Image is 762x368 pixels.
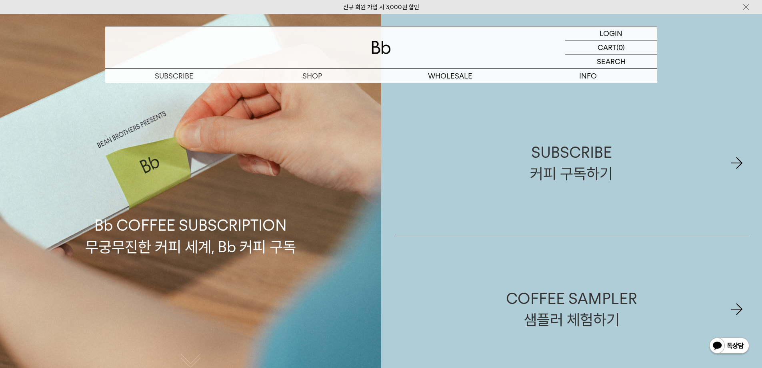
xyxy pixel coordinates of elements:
p: CART [598,40,616,54]
p: LOGIN [600,26,622,40]
div: SUBSCRIBE 커피 구독하기 [530,142,613,184]
a: LOGIN [565,26,657,40]
p: Bb COFFEE SUBSCRIPTION 무궁무진한 커피 세계, Bb 커피 구독 [85,139,296,257]
p: INFO [519,69,657,83]
a: SUBSCRIBE커피 구독하기 [394,90,750,236]
p: WHOLESALE [381,69,519,83]
a: SUBSCRIBE [105,69,243,83]
p: SEARCH [597,54,626,68]
a: SHOP [243,69,381,83]
a: CART (0) [565,40,657,54]
img: 로고 [372,41,391,54]
a: 신규 회원 가입 시 3,000원 할인 [343,4,419,11]
img: 카카오톡 채널 1:1 채팅 버튼 [708,337,750,356]
div: COFFEE SAMPLER 샘플러 체험하기 [506,288,637,330]
p: (0) [616,40,625,54]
